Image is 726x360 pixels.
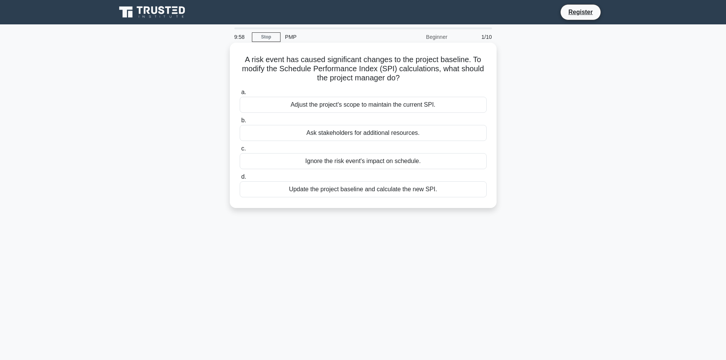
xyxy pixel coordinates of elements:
[252,32,280,42] a: Stop
[240,153,487,169] div: Ignore the risk event's impact on schedule.
[280,29,385,45] div: PMP
[241,173,246,180] span: d.
[452,29,497,45] div: 1/10
[230,29,252,45] div: 9:58
[241,145,246,152] span: c.
[385,29,452,45] div: Beginner
[239,55,487,83] h5: A risk event has caused significant changes to the project baseline. To modify the Schedule Perfo...
[240,181,487,197] div: Update the project baseline and calculate the new SPI.
[241,117,246,123] span: b.
[240,125,487,141] div: Ask stakeholders for additional resources.
[240,97,487,113] div: Adjust the project's scope to maintain the current SPI.
[241,89,246,95] span: a.
[564,7,597,17] a: Register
